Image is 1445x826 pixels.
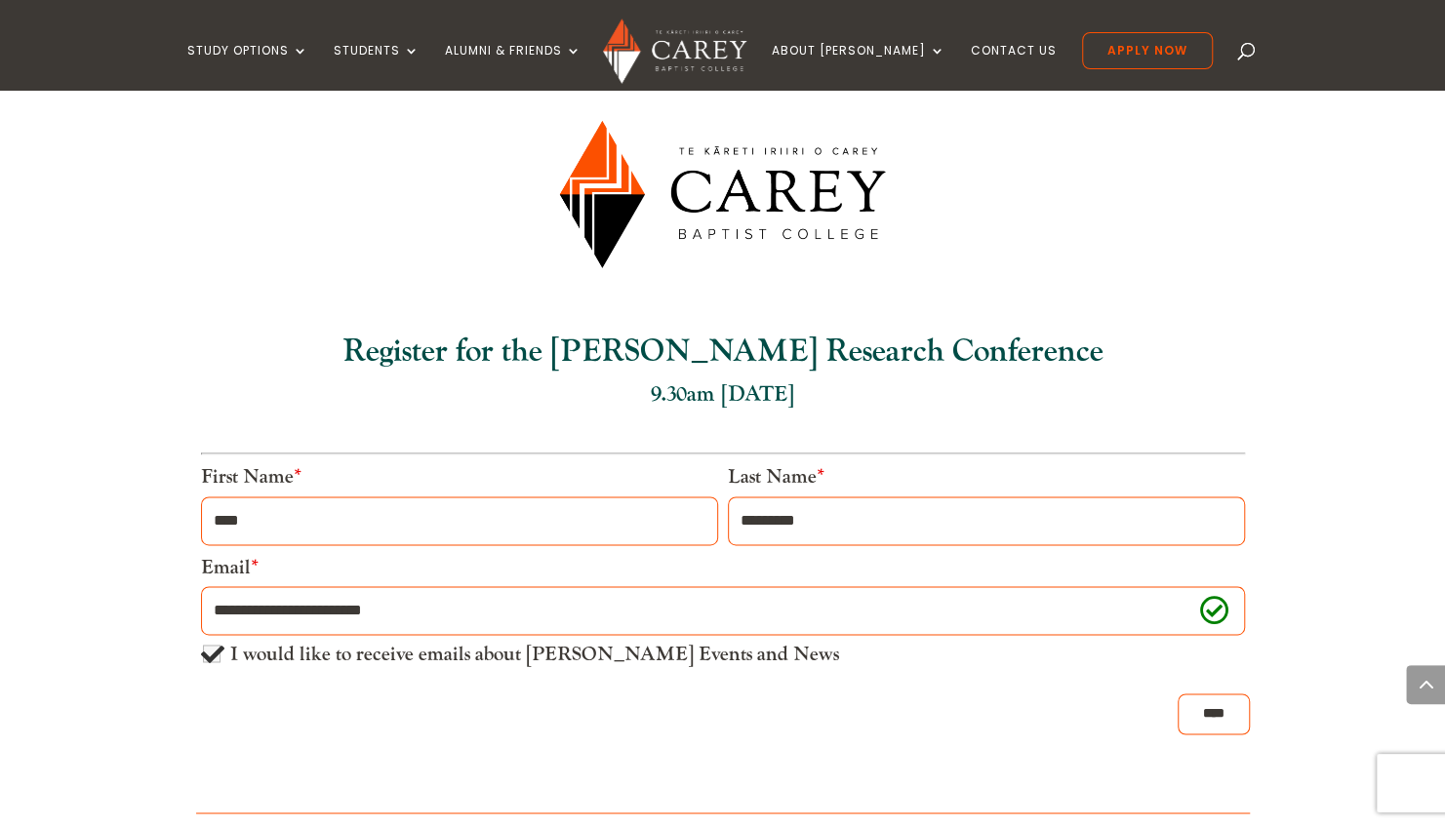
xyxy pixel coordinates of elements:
[728,464,824,490] label: Last Name
[445,44,582,90] a: Alumni & Friends
[187,44,308,90] a: Study Options
[603,19,746,84] img: Carey Baptist College
[230,645,839,664] label: I would like to receive emails about [PERSON_NAME] Events and News
[527,89,918,299] img: Carey-Baptist-College-Logo_Landscape_transparent.png
[201,464,301,490] label: First Name
[651,380,794,408] font: 9.30am [DATE]
[334,44,420,90] a: Students
[772,44,945,90] a: About [PERSON_NAME]
[201,555,259,580] label: Email
[971,44,1057,90] a: Contact Us
[1082,32,1213,69] a: Apply Now
[342,332,1104,372] b: Register for the [PERSON_NAME] Research Conference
